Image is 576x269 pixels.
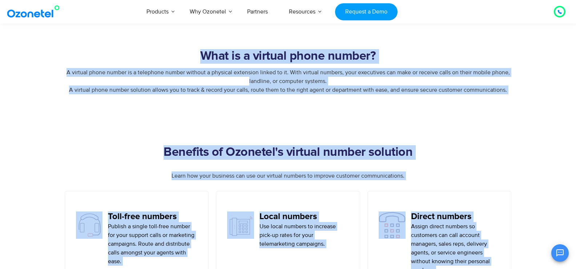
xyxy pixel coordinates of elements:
[172,172,404,179] span: Learn how your business can use our virtual numbers to improve customer communications.
[259,211,349,222] h5: Local numbers
[411,211,500,222] h5: Direct numbers
[551,244,569,262] button: Open chat
[335,3,397,20] a: Request a Demo
[108,211,197,222] h5: Toll-free numbers
[61,49,515,64] h2: What is a virtual phone number?
[259,222,349,248] p: Use local numbers to increase pick-up rates for your telemarketing campaigns.
[108,222,197,266] p: Publish a single toll-free number for your support calls or marketing campaigns. Route and distri...
[61,145,515,160] h2: Benefits of Ozonetel's virtual number solution
[67,69,510,94] span: A virtual phone number is a telephone number without a physical extension linked to it. With virt...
